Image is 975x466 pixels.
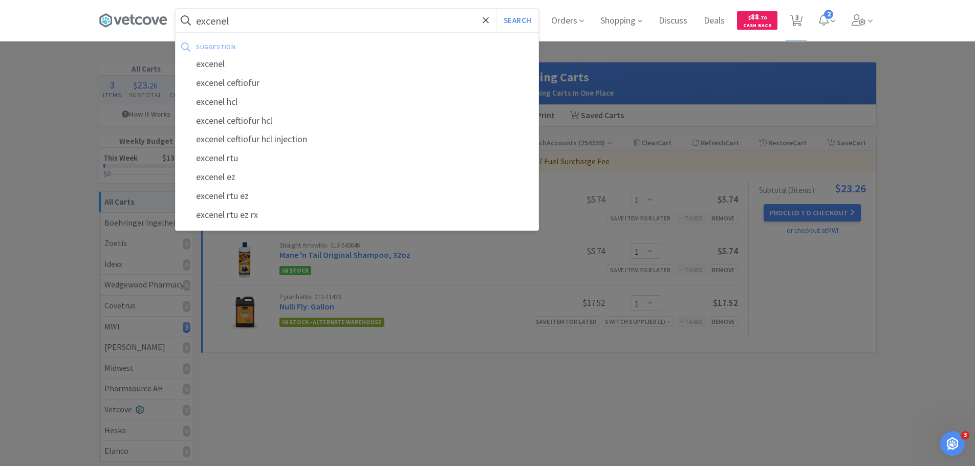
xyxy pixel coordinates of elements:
[496,9,538,32] button: Search
[655,16,691,26] a: Discuss
[196,39,384,55] div: suggestion
[759,14,767,21] span: . 70
[824,10,833,19] span: 2
[748,12,767,21] span: 88
[176,206,538,225] div: excenel rtu ez rx
[176,149,538,168] div: excenel rtu
[176,55,538,74] div: excenel
[961,431,969,439] span: 3
[700,16,729,26] a: Deals
[176,112,538,130] div: excenel ceftiofur hcl
[748,14,751,21] span: $
[176,9,538,32] input: Search by item, sku, manufacturer, ingredient, size...
[940,431,965,456] iframe: Intercom live chat
[786,17,807,27] a: 3
[737,7,777,34] a: $88.70Cash Back
[176,130,538,149] div: excenel ceftiofur hcl injection
[176,93,538,112] div: excenel hcl
[176,187,538,206] div: excenel rtu ez
[176,168,538,187] div: excenel ez
[176,74,538,93] div: excenel ceftiofur
[743,23,771,30] span: Cash Back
